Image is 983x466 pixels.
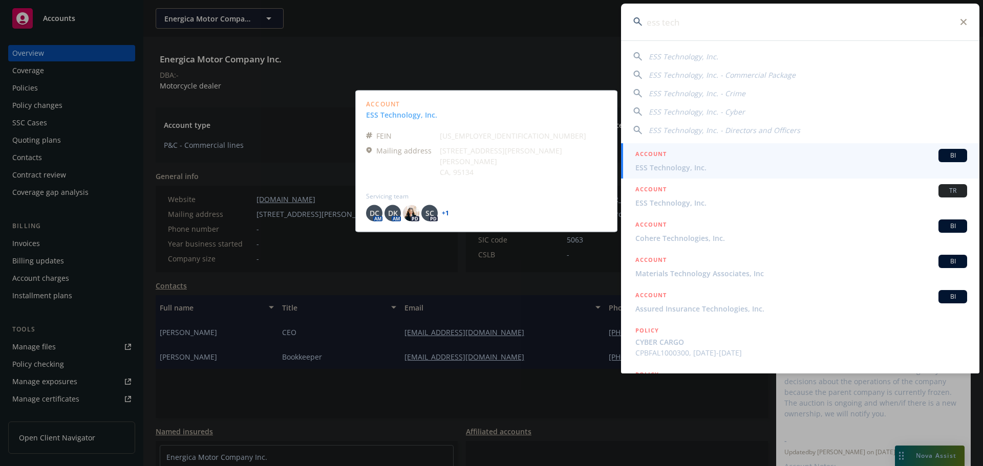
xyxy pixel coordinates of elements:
span: BI [943,257,963,266]
span: ESS Technology, Inc. - Cyber [649,107,745,117]
span: Assured Insurance Technologies, Inc. [635,303,967,314]
span: BI [943,221,963,231]
span: TR [943,186,963,195]
h5: ACCOUNT [635,290,667,302]
span: ESS Technology, Inc. - Directors and Officers [649,125,800,135]
span: ESS Technology, Inc. [635,197,967,208]
h5: POLICY [635,369,659,380]
a: POLICYCYBER CARGOCPBFAL1000300, [DATE]-[DATE] [621,320,979,364]
span: BI [943,292,963,301]
a: ACCOUNTBIMaterials Technology Associates, Inc [621,249,979,284]
span: Cohere Technologies, Inc. [635,233,967,243]
input: Search... [621,4,979,40]
a: ACCOUNTBIAssured Insurance Technologies, Inc. [621,284,979,320]
span: ESS Technology, Inc. [635,162,967,173]
h5: ACCOUNT [635,219,667,232]
span: BI [943,151,963,160]
a: POLICY [621,364,979,408]
a: ACCOUNTBICohere Technologies, Inc. [621,214,979,249]
span: ESS Technology, Inc. - Crime [649,88,745,98]
h5: POLICY [635,325,659,336]
span: CYBER CARGO [635,337,967,347]
h5: ACCOUNT [635,255,667,267]
span: Materials Technology Associates, Inc [635,268,967,279]
h5: ACCOUNT [635,184,667,196]
a: ACCOUNTTRESS Technology, Inc. [621,179,979,214]
span: ESS Technology, Inc. [649,52,718,61]
span: ESS Technology, Inc. - Commercial Package [649,70,796,80]
a: ACCOUNTBIESS Technology, Inc. [621,143,979,179]
h5: ACCOUNT [635,149,667,161]
span: CPBFAL1000300, [DATE]-[DATE] [635,347,967,358]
